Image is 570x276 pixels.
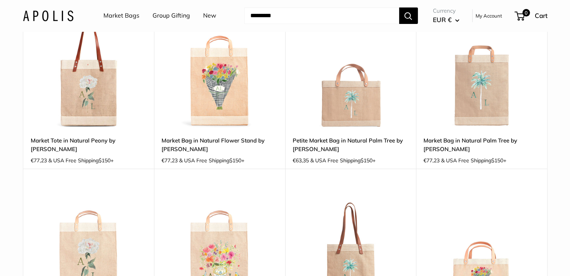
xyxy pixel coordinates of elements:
span: $150 [491,157,503,164]
span: $150 [99,157,111,164]
a: Group Gifting [153,10,190,21]
a: description_This is a limited edition artist collaboration with Watercolorist Amy LogsdonMarket B... [423,13,540,129]
a: Market Bags [103,10,139,21]
img: description_This is a limited edition artist collaboration with Watercolorist Amy Logsdon [423,13,540,129]
span: €77,23 [423,158,440,163]
a: 0 Cart [515,10,548,22]
img: Market Tote in Natural Peony by Amy Logsdon [31,13,147,129]
span: & USA Free Shipping + [441,158,506,163]
a: Market Tote in Natural Peony by [PERSON_NAME] [31,136,147,154]
span: & USA Free Shipping + [310,158,376,163]
img: Apolis [23,10,73,21]
input: Search... [244,7,399,24]
a: Market Bag in Natural Flower Stand by [PERSON_NAME] [162,136,278,154]
a: Market Tote in Natural Peony by Amy LogsdonMarket Tote in Natural Peony by Amy Logsdon [31,13,147,129]
button: EUR € [433,14,459,26]
a: Petite Market Bag in Natural Palm Tree by [PERSON_NAME] [293,136,409,154]
span: Cart [535,12,548,19]
a: description_This is a limited edition artist collaboration with Watercolorist Amy LogsdonPetite M... [293,13,409,129]
a: Market Bag in Natural Palm Tree by [PERSON_NAME] [423,136,540,154]
a: My Account [476,11,502,20]
span: €77,23 [162,158,178,163]
a: Market Bag in Natural Flower Stand by Amy LogsdonMarket Bag in Natural Flower Stand by Amy Logsdon [162,13,278,129]
span: €77,23 [31,158,47,163]
span: & USA Free Shipping + [179,158,244,163]
span: $150 [229,157,241,164]
span: & USA Free Shipping + [48,158,114,163]
a: New [203,10,216,21]
span: EUR € [433,16,452,24]
img: description_This is a limited edition artist collaboration with Watercolorist Amy Logsdon [293,13,409,129]
button: Search [399,7,418,24]
img: Market Bag in Natural Flower Stand by Amy Logsdon [162,13,278,129]
span: €63,35 [293,158,309,163]
span: Currency [433,6,459,16]
span: $150 [361,157,373,164]
span: 0 [522,9,530,16]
